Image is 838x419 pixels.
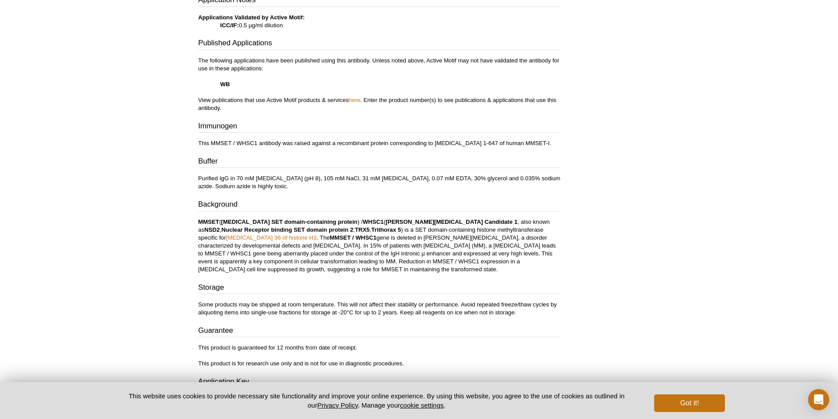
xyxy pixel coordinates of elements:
b: Nuclear Receptor binding SET domain protein 2 [221,226,353,233]
a: here [349,97,360,103]
h3: Application Key [198,376,561,389]
p: Purified IgG in 70 mM [MEDICAL_DATA] (pH 8), 105 mM NaCl, 31 mM [MEDICAL_DATA], 0.07 mM EDTA, 30%... [198,175,561,190]
b: Trithorax 5 [371,226,401,233]
b: NSD2 [204,226,220,233]
a: Privacy Policy [317,401,358,409]
b: [MEDICAL_DATA] SET domain-containing protein [221,219,358,225]
strong: ICC/IF: [220,22,239,29]
p: This product is guaranteed for 12 months from date of receipt. This product is for research use o... [198,344,561,368]
p: 0.5 µg/ml dilution [198,14,561,29]
b: TRX5 [355,226,370,233]
strong: WB [220,81,230,87]
b: WHSC1 [362,219,384,225]
b: MMSET [198,219,220,225]
p: ( ) / ( ; also known as , ; , ) is a SET domain-containing histone methyltransferase specific for... [198,218,561,273]
h3: Immunogen [198,121,561,133]
h3: Background [198,199,561,211]
h3: Guarantee [198,325,561,338]
button: cookie settings [400,401,443,409]
p: This MMSET / WHSC1 antibody was raised against a recombinant protein corresponding to [MEDICAL_DA... [198,139,561,147]
a: [MEDICAL_DATA] 36 of histone H3 [226,234,317,241]
b: [PERSON_NAME][MEDICAL_DATA] Candidate 1 [385,219,517,225]
button: Got it! [654,394,725,412]
div: Open Intercom Messenger [808,389,829,410]
p: This website uses cookies to provide necessary site functionality and improve your online experie... [113,391,640,410]
h3: Published Applications [198,38,561,50]
b: MMSET / WHSC1 [330,234,377,241]
h3: Buffer [198,156,561,168]
p: Some products may be shipped at room temperature. This will not affect their stability or perform... [198,301,561,317]
h3: Storage [198,282,561,295]
b: Applications Validated by Active Motif: [198,14,305,21]
p: The following applications have been published using this antibody. Unless noted above, Active Mo... [198,57,561,112]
